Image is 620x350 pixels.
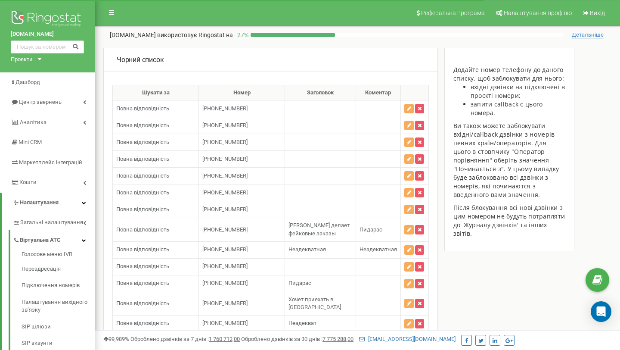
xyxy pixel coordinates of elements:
[11,30,84,38] a: [DOMAIN_NAME]
[453,122,566,199] p: Ви також можете заблокувати вхідні/callback дзвінки з номерів певних країн/операторів. Для цього ...
[116,122,169,128] span: Повна відповідність
[202,156,248,162] span: [PHONE_NUMBER]
[113,85,199,100] th: Шукати за
[116,172,169,179] span: Повна відповідність
[471,83,566,100] li: вхідні дзвінки на підключені в проєкті номери;
[22,277,95,294] a: Підключення номерів
[157,31,233,38] span: використовує Ringostat на
[453,203,566,238] p: Після блокування всі нові дзвінки з цим номером не будуть потрапляти до 'Журналу дзвінків' та інш...
[116,263,169,269] span: Повна відповідність
[19,159,82,166] span: Маркетплейс інтеграцій
[22,319,95,335] a: SIP шлюзи
[202,122,248,128] span: [PHONE_NUMBER]
[233,31,251,39] p: 27 %
[572,31,604,38] span: Детальніше
[202,189,248,196] span: [PHONE_NUMBER]
[20,219,83,227] span: Загальні налаштування
[202,139,248,145] span: [PHONE_NUMBER]
[116,300,169,306] span: Повна відповідність
[11,41,84,53] input: Пошук за номером
[202,105,248,112] span: [PHONE_NUMBER]
[453,66,566,83] div: Додайте номер телефону до даного списку, щоб заблокувати для нього:
[202,246,248,253] span: [PHONE_NUMBER]
[285,85,356,100] th: Заголовок
[116,105,169,112] span: Повна відповідність
[13,212,95,230] a: Загальні налаштування
[360,226,382,233] span: Пидарас
[590,9,605,16] span: Вихід
[202,280,248,286] span: [PHONE_NUMBER]
[20,236,61,244] span: Віртуальна АТС
[116,139,169,145] span: Повна відповідність
[288,320,316,326] span: Неадекват
[22,250,95,261] a: Голосове меню IVR
[359,336,456,342] a: [EMAIL_ADDRESS][DOMAIN_NAME]
[591,301,611,322] div: Open Intercom Messenger
[288,280,311,286] span: Пидарас
[116,189,169,196] span: Повна відповідність
[116,156,169,162] span: Повна відповідність
[202,206,248,212] span: [PHONE_NUMBER]
[19,99,62,105] span: Центр звернень
[288,222,350,237] span: [PERSON_NAME] делает фейковые заказы
[103,336,129,342] span: 99,989%
[209,336,240,342] u: 1 760 712,00
[421,9,485,16] span: Реферальна програма
[116,226,169,233] span: Повна відповідність
[20,119,46,125] span: Аналiтика
[199,85,285,100] th: Номер
[22,261,95,278] a: Переадресація
[202,300,248,306] span: [PHONE_NUMBER]
[117,55,164,65] p: Чорний список
[202,320,248,326] span: [PHONE_NUMBER]
[116,206,169,212] span: Повна відповідність
[20,199,59,206] span: Налаштування
[116,246,169,253] span: Повна відповідність
[288,296,341,311] span: Хочет приехать в [GEOGRAPHIC_DATA]
[202,226,248,233] span: [PHONE_NUMBER]
[110,31,233,39] p: [DOMAIN_NAME]
[19,139,42,145] span: Mini CRM
[322,336,353,342] u: 7 775 288,00
[202,263,248,269] span: [PHONE_NUMBER]
[19,179,37,185] span: Кошти
[504,9,572,16] span: Налаштування профілю
[11,9,84,30] img: Ringostat logo
[360,246,397,253] span: Неадекватная
[22,294,95,319] a: Налаштування вихідного зв’язку
[130,336,240,342] span: Оброблено дзвінків за 7 днів :
[2,193,95,213] a: Налаштування
[116,280,169,286] span: Повна відповідність
[241,336,353,342] span: Оброблено дзвінків за 30 днів :
[11,56,33,64] div: Проєкти
[13,230,95,248] a: Віртуальна АТС
[288,246,326,253] span: Неадекватная
[356,85,400,100] th: Коментар
[471,100,566,117] li: запити callback с цього номера.
[116,320,169,326] span: Повна відповідність
[15,79,40,85] span: Дашборд
[202,172,248,179] span: [PHONE_NUMBER]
